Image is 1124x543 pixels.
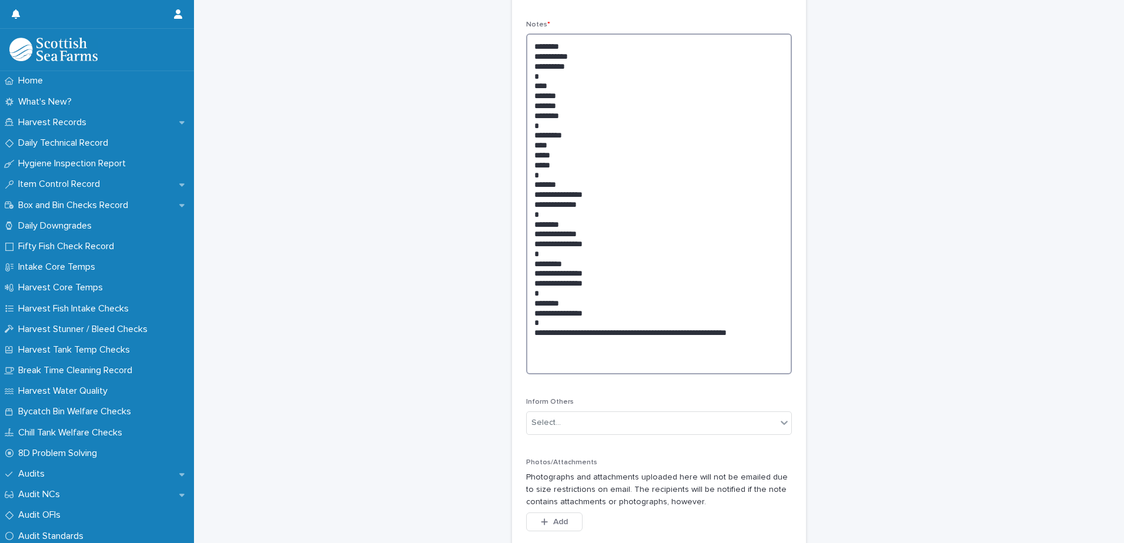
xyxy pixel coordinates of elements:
span: Notes [526,21,550,28]
p: Daily Downgrades [14,220,101,232]
p: Harvest Fish Intake Checks [14,303,138,314]
p: Fifty Fish Check Record [14,241,123,252]
p: Harvest Tank Temp Checks [14,344,139,356]
div: Select... [531,417,561,429]
img: mMrefqRFQpe26GRNOUkG [9,38,98,61]
p: Harvest Stunner / Bleed Checks [14,324,157,335]
p: Audit NCs [14,489,69,500]
p: Harvest Records [14,117,96,128]
p: Home [14,75,52,86]
p: 8D Problem Solving [14,448,106,459]
p: Hygiene Inspection Report [14,158,135,169]
p: Bycatch Bin Welfare Checks [14,406,140,417]
p: Intake Core Temps [14,262,105,273]
p: Harvest Water Quality [14,386,117,397]
span: Inform Others [526,398,574,405]
p: Chill Tank Welfare Checks [14,427,132,438]
p: What's New? [14,96,81,108]
p: Break Time Cleaning Record [14,365,142,376]
p: Audits [14,468,54,480]
span: Photos/Attachments [526,459,597,466]
p: Audit OFIs [14,510,70,521]
span: Add [553,518,568,526]
p: Photographs and attachments uploaded here will not be emailed due to size restrictions on email. ... [526,471,792,508]
p: Box and Bin Checks Record [14,200,138,211]
p: Item Control Record [14,179,109,190]
p: Harvest Core Temps [14,282,112,293]
button: Add [526,512,583,531]
p: Audit Standards [14,531,93,542]
p: Daily Technical Record [14,138,118,149]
